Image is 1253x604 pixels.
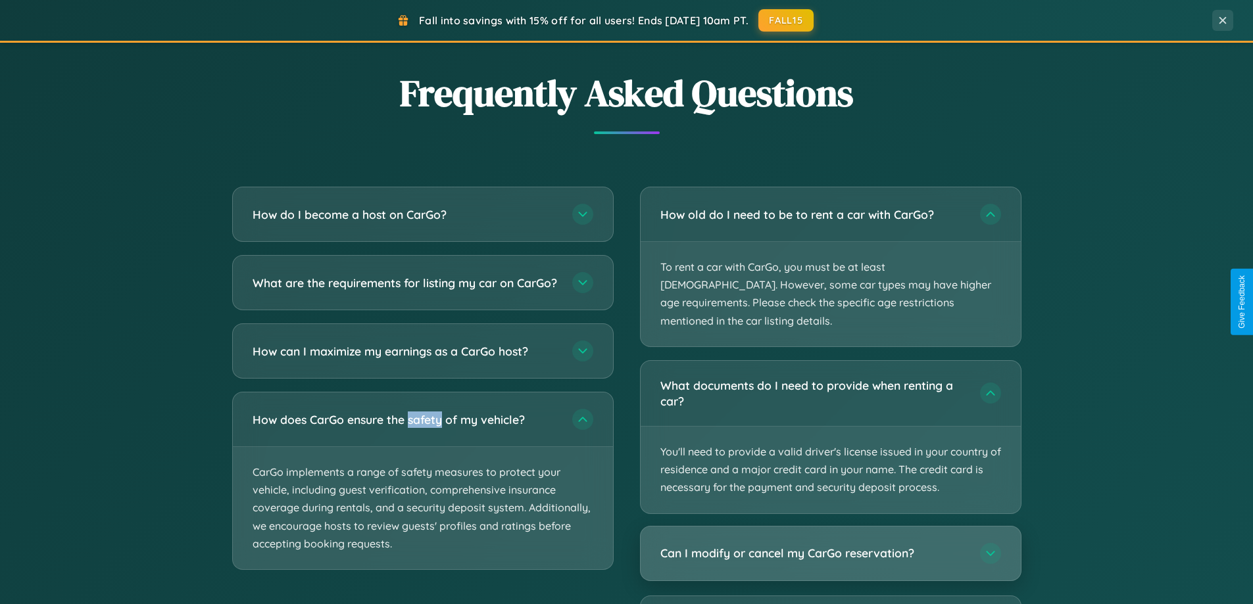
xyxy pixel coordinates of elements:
[232,68,1021,118] h2: Frequently Asked Questions
[641,427,1021,513] p: You'll need to provide a valid driver's license issued in your country of residence and a major c...
[253,343,559,360] h3: How can I maximize my earnings as a CarGo host?
[233,447,613,569] p: CarGo implements a range of safety measures to protect your vehicle, including guest verification...
[758,9,814,32] button: FALL15
[660,377,967,409] h3: What documents do I need to provide when renting a car?
[253,206,559,223] h3: How do I become a host on CarGo?
[660,206,967,223] h3: How old do I need to be to rent a car with CarGo?
[253,411,559,428] h3: How does CarGo ensure the safety of my vehicle?
[641,242,1021,346] p: To rent a car with CarGo, you must be at least [DEMOGRAPHIC_DATA]. However, some car types may ha...
[660,545,967,561] h3: Can I modify or cancel my CarGo reservation?
[419,14,749,27] span: Fall into savings with 15% off for all users! Ends [DATE] 10am PT.
[1237,275,1246,329] div: Give Feedback
[253,275,559,291] h3: What are the requirements for listing my car on CarGo?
